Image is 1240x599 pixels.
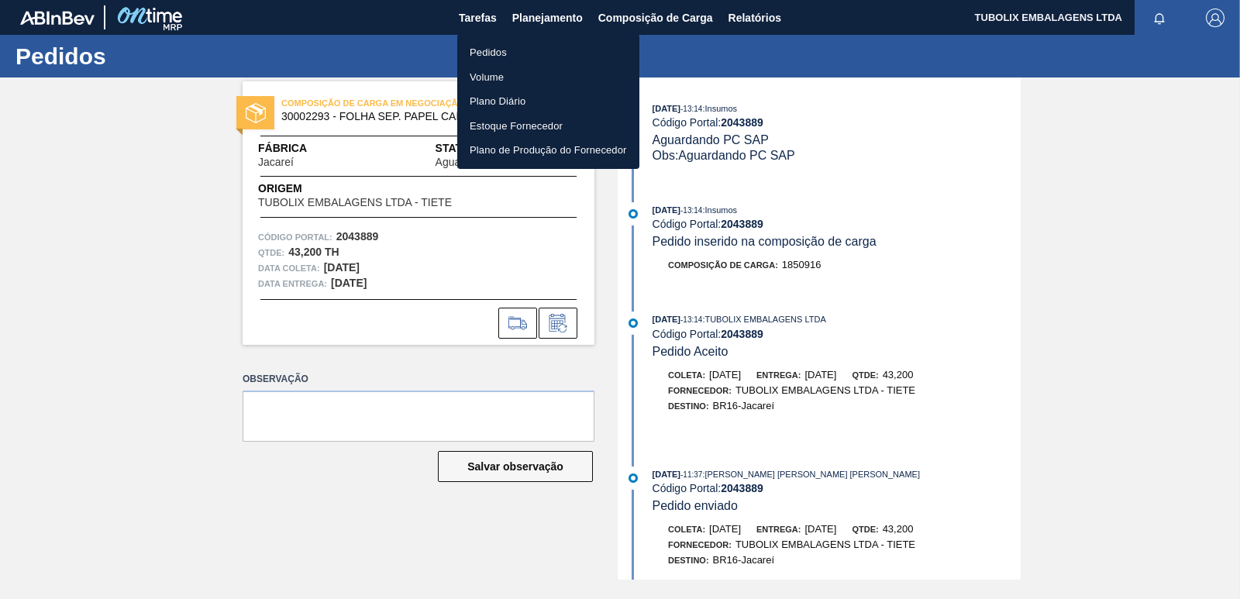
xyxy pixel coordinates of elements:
a: Pedidos [457,40,639,65]
a: Volume [457,65,639,90]
a: Estoque Fornecedor [457,114,639,139]
a: Plano Diário [457,89,639,114]
a: Plano de Produção do Fornecedor [457,138,639,163]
